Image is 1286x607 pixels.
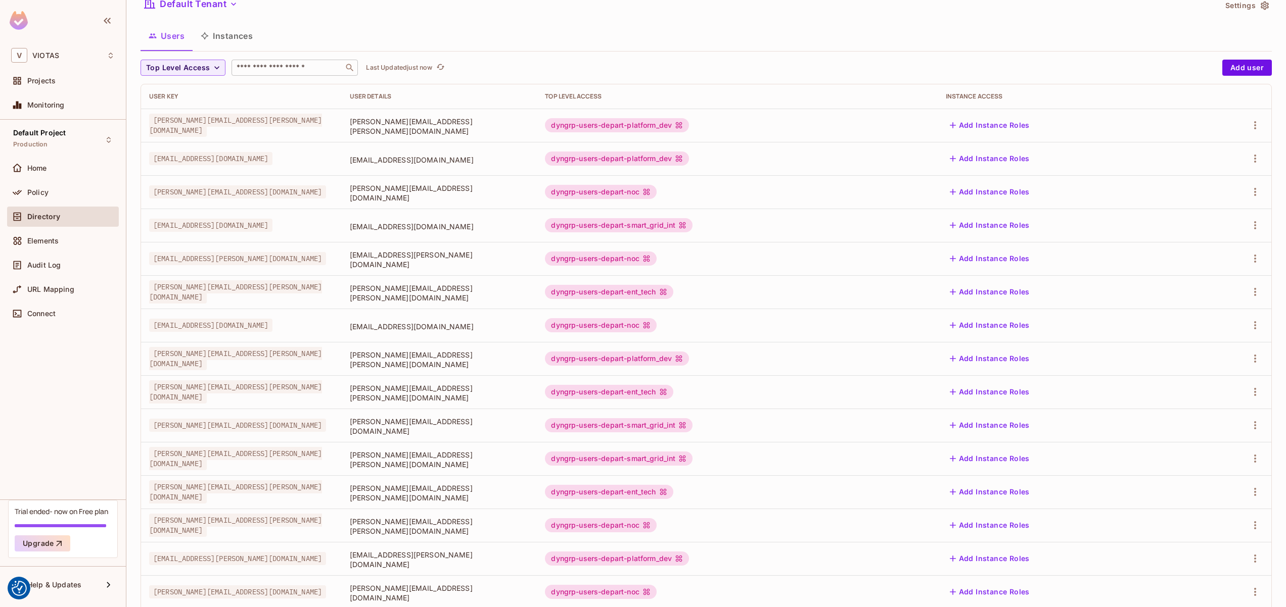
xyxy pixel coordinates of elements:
span: [EMAIL_ADDRESS][DOMAIN_NAME] [149,219,272,232]
span: Audit Log [27,261,61,269]
div: dyngrp-users-depart-platform_dev [545,151,689,166]
span: [EMAIL_ADDRESS][PERSON_NAME][DOMAIN_NAME] [350,250,529,269]
span: [PERSON_NAME][EMAIL_ADDRESS][PERSON_NAME][DOMAIN_NAME] [149,447,322,470]
span: [EMAIL_ADDRESS][DOMAIN_NAME] [350,155,529,165]
button: Add Instance Roles [946,184,1034,200]
button: Add Instance Roles [946,217,1034,233]
span: [EMAIL_ADDRESS][PERSON_NAME][DOMAIN_NAME] [350,550,529,569]
div: dyngrp-users-depart-platform_dev [545,551,689,566]
div: Instance Access [946,92,1184,100]
button: Add Instance Roles [946,450,1034,467]
span: [PERSON_NAME][EMAIL_ADDRESS][PERSON_NAME][DOMAIN_NAME] [149,480,322,503]
span: Connect [27,310,56,318]
span: [PERSON_NAME][EMAIL_ADDRESS][PERSON_NAME][DOMAIN_NAME] [350,350,529,369]
button: Add Instance Roles [946,517,1034,533]
div: dyngrp-users-depart-noc [545,518,656,532]
span: Policy [27,188,49,196]
div: dyngrp-users-depart-smart_grid_int [545,418,693,432]
span: [PERSON_NAME][EMAIL_ADDRESS][PERSON_NAME][DOMAIN_NAME] [350,483,529,502]
img: SReyMgAAAABJRU5ErkJggg== [10,11,28,30]
span: [PERSON_NAME][EMAIL_ADDRESS][DOMAIN_NAME] [149,419,326,432]
div: dyngrp-users-depart-ent_tech [545,485,673,499]
button: Add Instance Roles [946,150,1034,167]
div: dyngrp-users-depart-noc [545,251,656,266]
span: [EMAIL_ADDRESS][PERSON_NAME][DOMAIN_NAME] [149,552,326,565]
span: [PERSON_NAME][EMAIL_ADDRESS][PERSON_NAME][DOMAIN_NAME] [149,347,322,370]
span: URL Mapping [27,285,74,293]
span: Home [27,164,47,172]
button: Consent Preferences [12,581,27,596]
span: [PERSON_NAME][EMAIL_ADDRESS][PERSON_NAME][DOMAIN_NAME] [149,114,322,137]
button: Top Level Access [141,60,225,76]
button: Add user [1222,60,1272,76]
button: Add Instance Roles [946,384,1034,400]
button: Add Instance Roles [946,250,1034,267]
button: Add Instance Roles [946,117,1034,133]
button: Add Instance Roles [946,584,1034,600]
span: [PERSON_NAME][EMAIL_ADDRESS][DOMAIN_NAME] [350,417,529,436]
img: Revisit consent button [12,581,27,596]
span: Top Level Access [146,62,210,74]
span: [PERSON_NAME][EMAIL_ADDRESS][PERSON_NAME][DOMAIN_NAME] [350,383,529,402]
button: Add Instance Roles [946,317,1034,333]
span: Monitoring [27,101,65,109]
span: [PERSON_NAME][EMAIL_ADDRESS][PERSON_NAME][DOMAIN_NAME] [350,117,529,136]
span: Elements [27,237,59,245]
span: [PERSON_NAME][EMAIL_ADDRESS][DOMAIN_NAME] [149,185,326,198]
div: dyngrp-users-depart-noc [545,585,656,599]
div: Top Level Access [545,92,929,100]
div: dyngrp-users-depart-platform_dev [545,118,689,132]
span: Projects [27,77,56,85]
span: [EMAIL_ADDRESS][DOMAIN_NAME] [149,152,272,165]
span: [PERSON_NAME][EMAIL_ADDRESS][DOMAIN_NAME] [149,585,326,598]
span: [EMAIL_ADDRESS][DOMAIN_NAME] [350,322,529,331]
div: dyngrp-users-depart-platform_dev [545,351,689,366]
span: [PERSON_NAME][EMAIL_ADDRESS][PERSON_NAME][DOMAIN_NAME] [149,514,322,537]
span: [PERSON_NAME][EMAIL_ADDRESS][PERSON_NAME][DOMAIN_NAME] [350,283,529,302]
button: Add Instance Roles [946,284,1034,300]
span: Workspace: VIOTAS [32,52,59,60]
span: [PERSON_NAME][EMAIL_ADDRESS][DOMAIN_NAME] [350,583,529,602]
div: dyngrp-users-depart-noc [545,318,656,332]
span: [EMAIL_ADDRESS][DOMAIN_NAME] [149,319,272,332]
span: Click to refresh data [432,62,446,74]
span: [EMAIL_ADDRESS][PERSON_NAME][DOMAIN_NAME] [149,252,326,265]
span: V [11,48,27,63]
div: dyngrp-users-depart-ent_tech [545,385,673,399]
div: dyngrp-users-depart-smart_grid_int [545,451,693,466]
span: refresh [436,63,445,73]
span: [PERSON_NAME][EMAIL_ADDRESS][PERSON_NAME][DOMAIN_NAME] [350,517,529,536]
button: Instances [193,23,261,48]
p: Last Updated just now [366,64,432,72]
span: [PERSON_NAME][EMAIL_ADDRESS][PERSON_NAME][DOMAIN_NAME] [350,450,529,469]
span: [PERSON_NAME][EMAIL_ADDRESS][PERSON_NAME][DOMAIN_NAME] [149,280,322,303]
div: dyngrp-users-depart-ent_tech [545,285,673,299]
button: Add Instance Roles [946,350,1034,367]
button: Add Instance Roles [946,484,1034,500]
span: [EMAIL_ADDRESS][DOMAIN_NAME] [350,222,529,231]
span: Default Project [13,129,66,137]
button: refresh [434,62,446,74]
div: User Details [350,92,529,100]
span: [PERSON_NAME][EMAIL_ADDRESS][PERSON_NAME][DOMAIN_NAME] [149,380,322,403]
div: dyngrp-users-depart-smart_grid_int [545,218,693,232]
button: Users [141,23,193,48]
div: User Key [149,92,334,100]
span: Help & Updates [27,581,81,589]
div: Trial ended- now on Free plan [15,507,108,516]
button: Upgrade [15,535,70,551]
span: [PERSON_NAME][EMAIL_ADDRESS][DOMAIN_NAME] [350,183,529,203]
button: Add Instance Roles [946,550,1034,567]
button: Add Instance Roles [946,417,1034,433]
span: Production [13,140,48,148]
span: Directory [27,213,60,221]
div: dyngrp-users-depart-noc [545,185,656,199]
